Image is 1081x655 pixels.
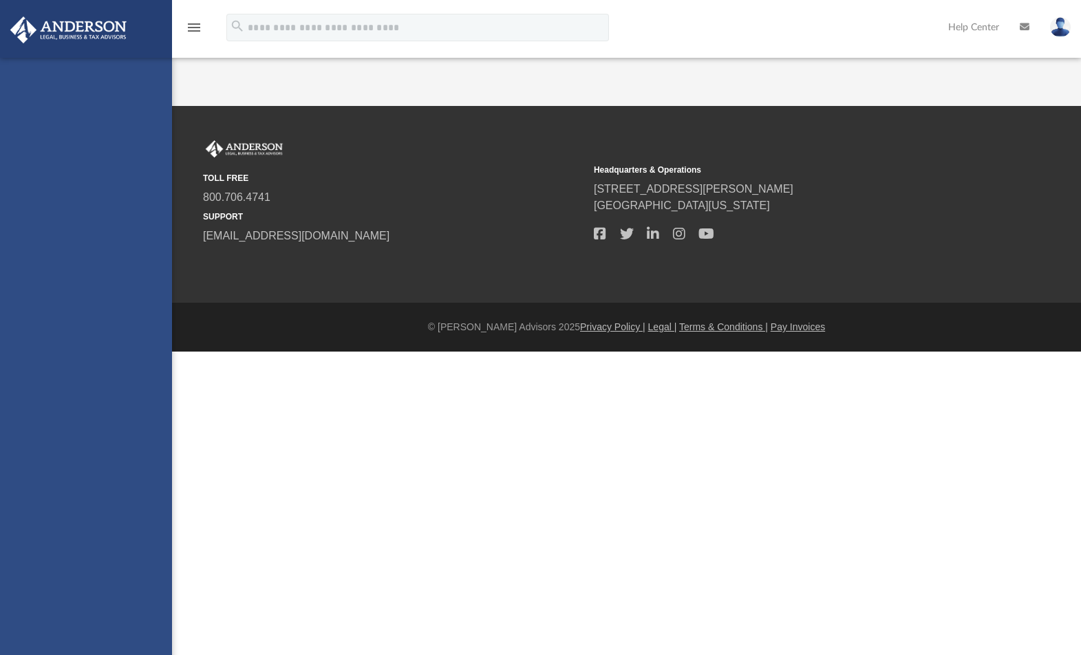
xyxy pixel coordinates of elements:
[594,183,793,195] a: [STREET_ADDRESS][PERSON_NAME]
[679,321,768,332] a: Terms & Conditions |
[203,191,270,203] a: 800.706.4741
[594,200,770,211] a: [GEOGRAPHIC_DATA][US_STATE]
[594,164,975,176] small: Headquarters & Operations
[186,26,202,36] a: menu
[771,321,825,332] a: Pay Invoices
[203,230,389,241] a: [EMAIL_ADDRESS][DOMAIN_NAME]
[6,17,131,43] img: Anderson Advisors Platinum Portal
[648,321,677,332] a: Legal |
[172,320,1081,334] div: © [PERSON_NAME] Advisors 2025
[203,172,584,184] small: TOLL FREE
[203,140,286,158] img: Anderson Advisors Platinum Portal
[203,211,584,223] small: SUPPORT
[1050,17,1071,37] img: User Pic
[186,19,202,36] i: menu
[580,321,645,332] a: Privacy Policy |
[230,19,245,34] i: search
